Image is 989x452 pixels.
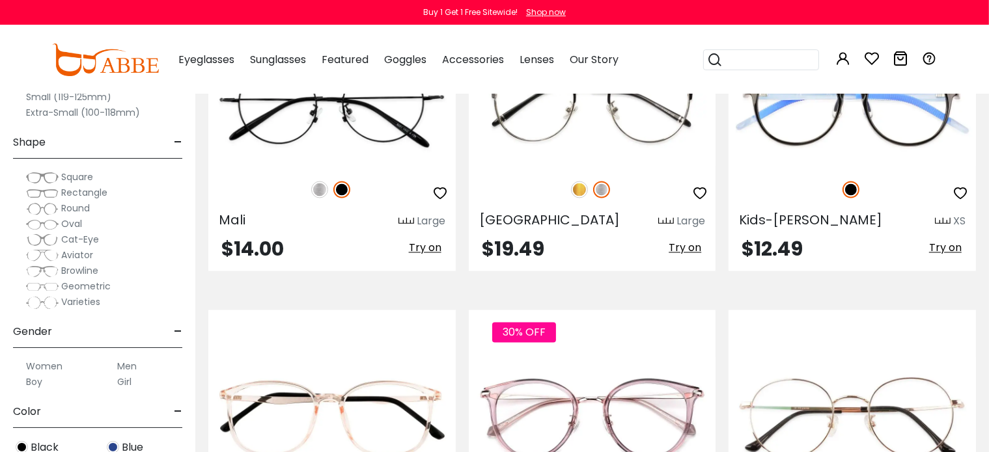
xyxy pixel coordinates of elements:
div: Shop now [526,7,566,18]
span: Browline [61,264,98,277]
img: size ruler [935,217,951,227]
span: $12.49 [742,235,803,263]
span: Accessories [442,52,504,67]
span: - [174,316,182,347]
span: Mali [219,211,245,230]
img: Black [333,181,350,198]
img: Cat-Eye.png [26,233,59,246]
img: Rectangle.png [26,187,59,200]
span: $19.49 [482,235,544,263]
img: Black Kids-Latham - TR ,Adjust Nose Pads [729,44,976,167]
img: Square.png [26,171,59,184]
span: Eyeglasses [178,52,234,67]
div: Large [676,214,705,230]
span: Square [61,170,93,183]
span: 30% OFF [492,323,556,343]
span: Try on [929,241,962,256]
a: Shop now [520,7,566,18]
span: Rectangle [61,186,107,199]
img: Silver Haiti - Metal ,Adjust Nose Pads [469,44,716,167]
button: Try on [405,240,445,257]
label: Women [26,358,63,374]
span: Shape [13,127,46,158]
img: Black [843,181,859,198]
div: Buy 1 Get 1 Free Sitewide! [423,7,518,18]
img: Silver [593,181,610,198]
span: - [174,127,182,158]
label: Boy [26,374,42,390]
label: Men [117,358,137,374]
span: Round [61,202,90,215]
img: Varieties.png [26,296,59,310]
span: Lenses [520,52,554,67]
img: Gold [571,181,588,198]
span: Cat-Eye [61,233,99,246]
img: size ruler [398,217,414,227]
span: $14.00 [221,235,284,263]
label: Girl [117,374,132,390]
span: Our Story [570,52,619,67]
span: Aviator [61,248,93,261]
label: Extra-Small (100-118mm) [26,105,140,120]
label: Small (119-125mm) [26,89,111,105]
span: Oval [61,217,82,230]
span: Try on [409,241,441,256]
img: Silver [311,181,328,198]
span: Varieties [61,295,100,308]
img: size ruler [658,217,674,227]
img: Black Mali - Acetate,Metal ,Light Weight [208,44,456,167]
span: Featured [322,52,369,67]
img: abbeglasses.com [52,44,159,76]
span: Kids-[PERSON_NAME] [739,211,882,230]
span: Color [13,396,41,427]
span: Gender [13,316,52,347]
span: Geometric [61,280,111,293]
img: Browline.png [26,265,59,278]
div: Large [417,214,445,230]
img: Aviator.png [26,249,59,262]
span: - [174,396,182,427]
img: Geometric.png [26,280,59,293]
button: Try on [665,240,705,257]
img: Round.png [26,202,59,215]
span: Try on [669,241,701,256]
button: Try on [925,240,966,257]
div: XS [953,214,966,230]
img: Oval.png [26,218,59,231]
span: Goggles [384,52,426,67]
span: Sunglasses [250,52,306,67]
span: [GEOGRAPHIC_DATA] [479,211,620,230]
